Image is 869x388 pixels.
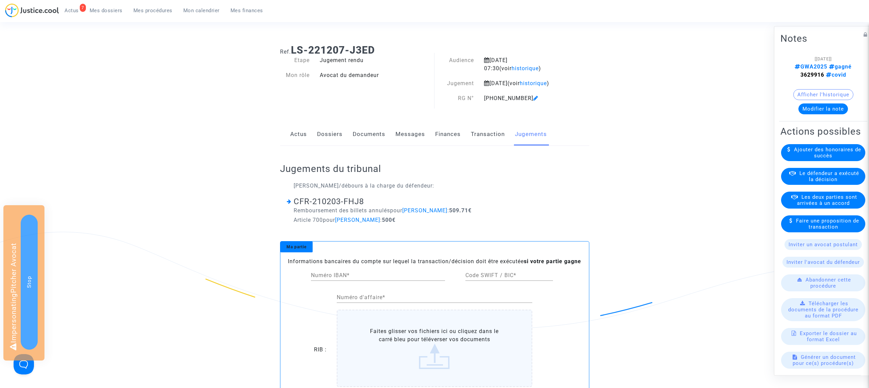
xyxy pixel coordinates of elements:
[230,7,263,14] span: Mes finances
[520,80,547,86] span: historique
[434,94,479,102] div: RG N°
[128,5,178,16] a: Mes procédures
[133,7,172,14] span: Mes procédures
[827,63,852,70] span: gagné
[479,94,568,102] div: [PHONE_NUMBER]
[793,354,856,366] span: Générer un document pour ce(s) procédure(s)
[294,181,583,190] p: [PERSON_NAME]/débours à la charge du défendeur :
[780,125,866,137] h2: Actions possibles
[294,206,583,215] p: Remboursement des billets annulés :
[479,79,568,88] div: [DATE]
[59,5,84,16] a: 7Actus
[317,123,343,145] a: Dossiers
[280,163,589,175] h2: Jugements du tribunal
[353,123,385,145] a: Documents
[800,72,824,78] strong: 3629916
[780,33,866,44] h2: Notes
[806,277,851,289] span: Abandonner cette procédure
[795,63,827,70] span: GWA2025
[294,216,583,224] p: Article 700 :
[390,207,447,214] span: pour
[280,241,313,252] div: Ma partie
[280,48,291,55] span: Ref.
[183,7,220,14] span: Mon calendrier
[815,56,832,61] span: [[DATE]]
[80,4,86,12] div: 7
[178,5,225,16] a: Mon calendrier
[793,89,853,100] button: Afficher l'historique
[275,56,315,64] div: Etape
[434,56,479,73] div: Audience
[382,217,395,223] b: 500€
[507,80,549,86] span: (voir )
[515,123,547,145] a: Jugements
[275,71,315,79] div: Mon rôle
[524,258,581,265] b: si votre partie gagne
[449,207,472,214] b: 509.71€
[335,217,380,223] span: [PERSON_NAME]
[290,123,307,145] a: Actus
[294,197,364,206] a: CFR-210203-FHJ8
[787,259,860,265] span: Inviter l'avocat du défendeur
[291,44,375,56] b: LS-221207-J3ED
[435,123,461,145] a: Finances
[798,103,848,114] button: Modifier la note
[789,241,858,248] span: Inviter un avocat postulant
[788,300,858,319] span: Télécharger les documents de la procédure au format PDF
[799,170,859,182] span: Le défendeur a exécuté la décision
[225,5,269,16] a: Mes finances
[84,5,128,16] a: Mes dossiers
[499,65,541,72] span: (voir )
[3,205,44,361] div: Impersonating
[402,207,447,214] span: [PERSON_NAME]
[26,276,32,288] span: Stop
[14,354,34,374] iframe: Help Scout Beacon - Open
[512,65,539,72] span: historique
[479,56,568,73] div: [DATE] 07:30
[794,147,861,159] span: Ajouter des honoraires de succès
[800,330,857,343] span: Exporter le dossier au format Excel
[434,79,479,88] div: Jugement
[315,56,434,64] div: Jugement rendu
[315,71,434,79] div: Avocat du demandeur
[64,7,79,14] span: Actus
[797,194,857,206] span: Les deux parties sont arrivées à un accord
[21,215,38,350] button: Stop
[796,218,859,230] span: Faire une proposition de transaction
[5,3,59,17] img: jc-logo.svg
[288,258,581,265] span: Informations bancaires du compte sur lequel la transaction/décision doit être exécutée
[323,217,380,223] span: pour
[90,7,123,14] span: Mes dossiers
[471,123,505,145] a: Transaction
[395,123,425,145] a: Messages
[824,72,846,78] span: covid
